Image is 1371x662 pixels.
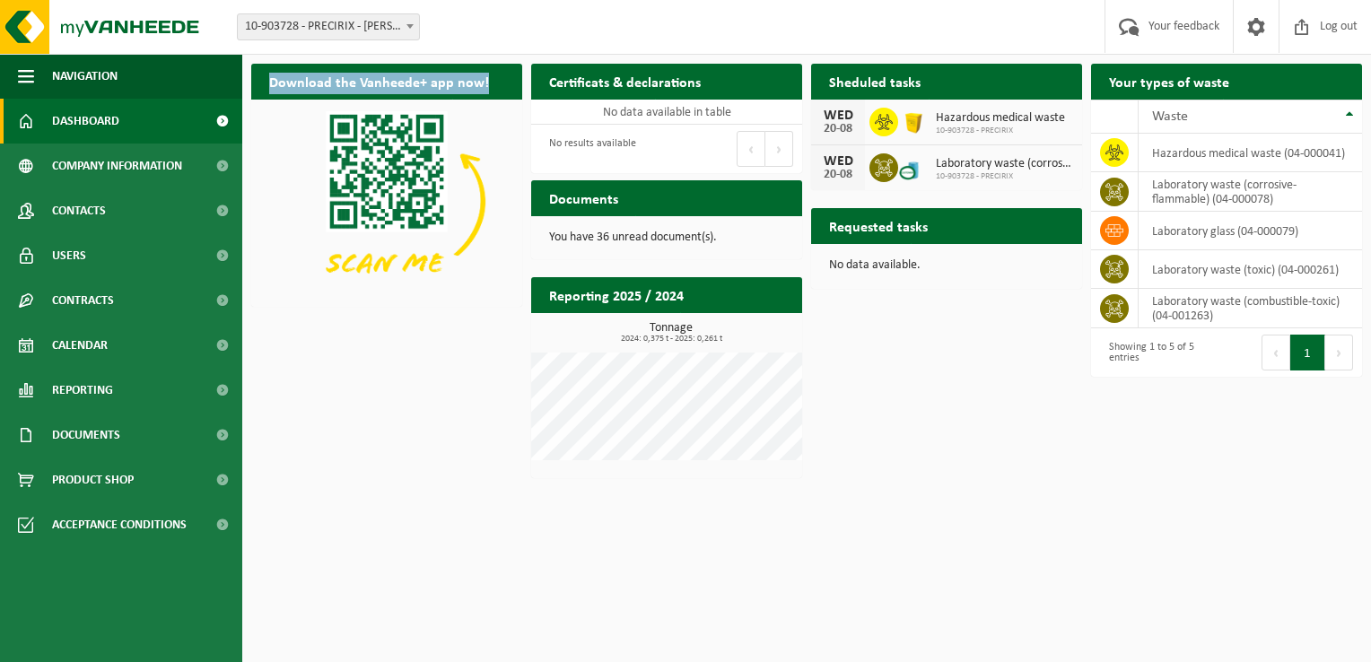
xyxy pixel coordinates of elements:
h2: Reporting 2025 / 2024 [531,277,702,312]
div: No results available [540,129,636,169]
button: 1 [1290,335,1325,370]
span: Contacts [52,188,106,233]
span: Users [52,233,86,278]
h2: Download the Vanheede+ app now! [251,64,507,99]
p: No data available. [829,259,1064,272]
td: No data available in table [531,100,802,125]
div: Showing 1 to 5 of 5 entries [1100,333,1218,372]
img: LP-OT-00060-CU [898,151,929,181]
div: WED [820,109,856,123]
div: 20-08 [820,123,856,135]
h2: Your types of waste [1091,64,1247,99]
span: Laboratory waste (corrosive-flammable) [936,157,1073,171]
td: laboratory glass (04-000079) [1139,212,1362,250]
h2: Certificats & declarations [531,64,719,99]
span: 10-903728 - PRECIRIX [936,171,1073,182]
img: Download de VHEPlus App [251,100,522,303]
h3: Tonnage [540,322,802,344]
span: Hazardous medical waste [936,111,1065,126]
span: Calendar [52,323,108,368]
span: Contracts [52,278,114,323]
td: hazardous medical waste (04-000041) [1139,134,1362,172]
span: Documents [52,413,120,457]
h2: Sheduled tasks [811,64,939,99]
span: Navigation [52,54,118,99]
span: Product Shop [52,457,134,502]
span: Reporting [52,368,113,413]
span: 2024: 0,375 t - 2025: 0,261 t [540,335,802,344]
span: Waste [1152,109,1188,124]
span: 10-903728 - PRECIRIX - JETTE [238,14,419,39]
p: You have 36 unread document(s). [549,231,784,244]
div: WED [820,154,856,169]
span: Dashboard [52,99,119,144]
button: Next [765,131,793,167]
span: 10-903728 - PRECIRIX [936,126,1065,136]
td: laboratory waste (corrosive-flammable) (04-000078) [1139,172,1362,212]
span: 10-903728 - PRECIRIX - JETTE [237,13,420,40]
td: laboratory waste (toxic) (04-000261) [1139,250,1362,289]
div: 20-08 [820,169,856,181]
button: Previous [1262,335,1290,370]
h2: Documents [531,180,636,215]
button: Previous [737,131,765,167]
td: Laboratory waste (combustible-toxic) (04-001263) [1139,289,1362,328]
a: View reporting [680,312,800,348]
img: LP-SB-00050-HPE-22 [898,105,929,135]
span: Acceptance conditions [52,502,187,547]
button: Next [1325,335,1353,370]
h2: Requested tasks [811,208,946,243]
span: Company information [52,144,182,188]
